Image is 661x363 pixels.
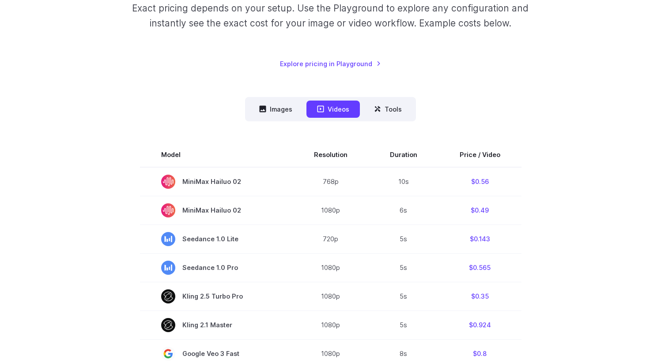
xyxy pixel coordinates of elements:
button: Tools [363,101,412,118]
td: 5s [369,225,438,253]
span: Google Veo 3 Fast [161,347,272,361]
td: 768p [293,167,369,196]
th: Duration [369,142,438,167]
span: MiniMax Hailuo 02 [161,175,272,189]
td: $0.56 [438,167,521,196]
td: $0.35 [438,282,521,311]
span: Seedance 1.0 Pro [161,261,272,275]
td: $0.924 [438,311,521,339]
td: 5s [369,311,438,339]
button: Videos [306,101,360,118]
td: 1080p [293,253,369,282]
span: MiniMax Hailuo 02 [161,203,272,217]
a: Explore pricing in Playground [280,59,381,69]
td: 1080p [293,196,369,225]
td: $0.49 [438,196,521,225]
th: Model [140,142,293,167]
td: $0.143 [438,225,521,253]
td: 5s [369,282,438,311]
td: 5s [369,253,438,282]
th: Resolution [293,142,369,167]
td: 6s [369,196,438,225]
span: Seedance 1.0 Lite [161,232,272,246]
td: 1080p [293,282,369,311]
td: 10s [369,167,438,196]
td: 1080p [293,311,369,339]
span: Kling 2.1 Master [161,318,272,332]
td: 720p [293,225,369,253]
p: Exact pricing depends on your setup. Use the Playground to explore any configuration and instantl... [115,1,545,30]
button: Images [249,101,303,118]
th: Price / Video [438,142,521,167]
span: Kling 2.5 Turbo Pro [161,289,272,303]
td: $0.565 [438,253,521,282]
